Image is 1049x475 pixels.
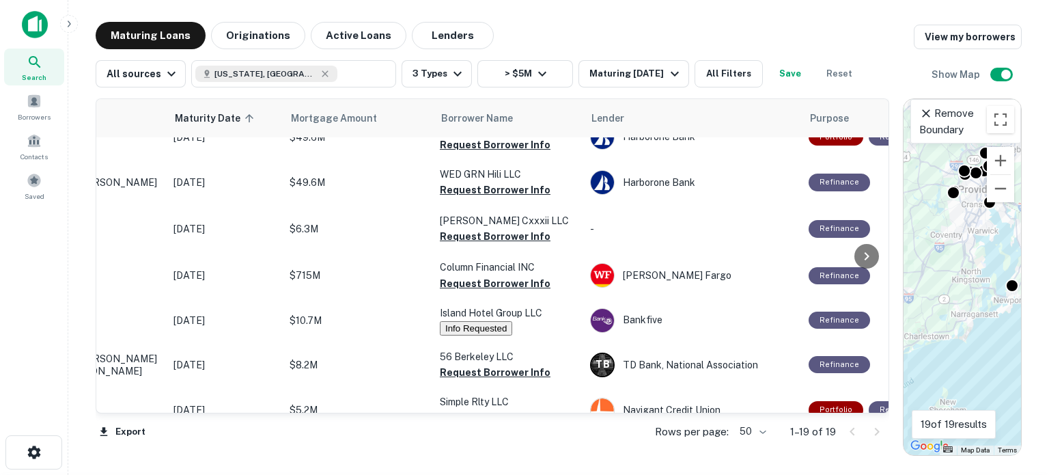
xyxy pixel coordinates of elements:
[932,67,982,82] h6: Show Map
[440,364,550,381] button: Request Borrower Info
[173,357,276,372] p: [DATE]
[987,175,1014,202] button: Zoom out
[18,111,51,122] span: Borrowers
[4,128,64,165] a: Contacts
[440,228,550,245] button: Request Borrower Info
[768,60,812,87] button: Save your search to get updates of matches that match your search criteria.
[590,353,795,377] div: TD Bank, National Association
[175,110,258,126] span: Maturity Date
[809,356,870,373] div: This loan purpose was for refinancing
[290,357,426,372] p: $8.2M
[591,264,614,287] img: picture
[590,170,795,195] div: Harborone Bank
[440,275,550,292] button: Request Borrower Info
[590,263,795,288] div: [PERSON_NAME] Fargo
[214,68,317,80] span: [US_STATE], [GEOGRAPHIC_DATA]
[919,105,1012,137] p: Remove Boundary
[591,309,614,332] img: picture
[695,60,763,87] button: All Filters
[809,174,870,191] div: This loan purpose was for refinancing
[583,99,802,137] th: Lender
[4,49,64,85] a: Search
[412,22,494,49] button: Lenders
[440,394,576,409] p: Simple Rlty LLC
[440,306,576,321] p: Island Hotel Group LLC
[20,151,48,162] span: Contacts
[290,313,426,328] p: $10.7M
[790,424,836,440] p: 1–19 of 19
[987,147,1014,174] button: Zoom in
[4,88,64,125] a: Borrowers
[734,422,768,442] div: 50
[440,182,550,198] button: Request Borrower Info
[440,213,576,228] p: [PERSON_NAME] Cxxxii LLC
[596,357,609,372] p: T B
[173,175,276,190] p: [DATE]
[440,260,576,275] p: Column Financial INC
[96,22,206,49] button: Maturing Loans
[107,66,180,82] div: All sources
[173,268,276,283] p: [DATE]
[440,137,550,153] button: Request Borrower Info
[22,11,48,38] img: capitalize-icon.png
[290,268,426,283] p: $715M
[809,312,870,329] div: This loan purpose was for refinancing
[578,60,688,87] button: Maturing [DATE]
[921,416,987,433] p: 19 of 19 results
[591,398,614,422] img: picture
[904,99,1021,455] div: 0 0
[173,221,276,236] p: [DATE]
[809,267,870,284] div: This loan purpose was for refinancing
[22,72,46,83] span: Search
[173,403,276,418] p: [DATE]
[809,220,870,237] div: This loan purpose was for refinancing
[590,398,795,422] div: Navigant Credit Union
[802,99,937,137] th: Purpose
[589,66,682,82] div: Maturing [DATE]
[402,60,472,87] button: 3 Types
[914,25,1022,49] a: View my borrowers
[987,106,1014,133] button: Toggle fullscreen view
[290,403,426,418] p: $5.2M
[655,424,729,440] p: Rows per page:
[290,221,426,236] p: $6.3M
[810,110,849,126] span: Purpose
[590,308,795,333] div: Bankfive
[907,437,952,455] img: Google
[440,321,512,336] button: Info Requested
[961,446,990,455] button: Map Data
[291,110,395,126] span: Mortgage Amount
[477,60,573,87] button: > $5M
[591,110,624,126] span: Lender
[211,22,305,49] button: Originations
[809,401,863,418] div: This is a portfolio loan with 2 properties
[283,99,433,137] th: Mortgage Amount
[96,422,149,442] button: Export
[25,191,44,202] span: Saved
[290,175,426,190] p: $49.6M
[441,110,513,126] span: Borrower Name
[981,366,1049,431] iframe: Chat Widget
[590,221,795,236] p: -
[440,409,550,426] button: Request Borrower Info
[998,446,1017,454] a: Terms (opens in new tab)
[440,167,576,182] p: WED GRN Hili LLC
[943,446,953,452] button: Keyboard shortcuts
[173,313,276,328] p: [DATE]
[4,167,64,204] a: Saved
[817,60,861,87] button: Reset
[433,99,583,137] th: Borrower Name
[907,437,952,455] a: Open this area in Google Maps (opens a new window)
[96,60,186,87] button: All sources
[440,349,576,364] p: 56 Berkeley LLC
[167,99,283,137] th: Maturity Date
[591,171,614,194] img: picture
[311,22,406,49] button: Active Loans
